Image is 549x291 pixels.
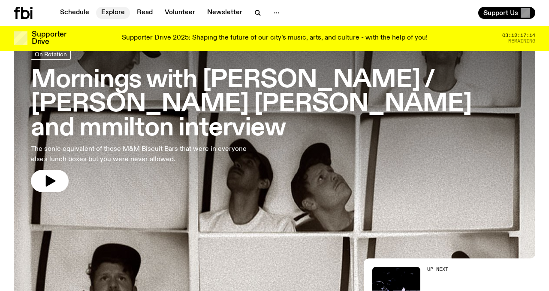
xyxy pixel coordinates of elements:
p: Supporter Drive 2025: Shaping the future of our city’s music, arts, and culture - with the help o... [122,34,428,42]
p: The sonic equivalent of those M&M Biscuit Bars that were in everyone else's lunch boxes but you w... [31,144,250,165]
a: Mornings with [PERSON_NAME] / [PERSON_NAME] [PERSON_NAME] and mmilton interviewThe sonic equivale... [31,49,518,192]
span: On Rotation [35,51,67,57]
a: Newsletter [202,7,247,19]
a: On Rotation [31,49,71,60]
button: Support Us [478,7,535,19]
h2: Up Next [427,267,492,272]
span: Support Us [483,9,518,17]
a: Volunteer [160,7,200,19]
a: Explore [96,7,130,19]
h3: Mornings with [PERSON_NAME] / [PERSON_NAME] [PERSON_NAME] and mmilton interview [31,68,518,140]
a: Read [132,7,158,19]
h3: Supporter Drive [32,31,66,46]
span: Remaining [508,39,535,43]
span: 03:12:17:14 [502,33,535,38]
a: Schedule [55,7,94,19]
